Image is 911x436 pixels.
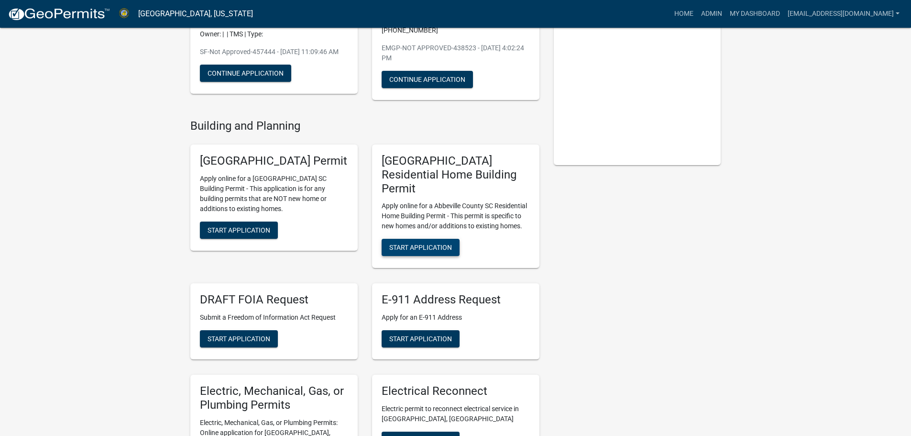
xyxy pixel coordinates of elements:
[382,313,530,323] p: Apply for an E-911 Address
[670,5,697,23] a: Home
[200,174,348,214] p: Apply online for a [GEOGRAPHIC_DATA] SC Building Permit - This application is for any building pe...
[382,293,530,307] h5: E-911 Address Request
[382,239,460,256] button: Start Application
[190,119,539,133] h4: Building and Planning
[138,6,253,22] a: [GEOGRAPHIC_DATA], [US_STATE]
[697,5,726,23] a: Admin
[200,222,278,239] button: Start Application
[200,384,348,412] h5: Electric, Mechanical, Gas, or Plumbing Permits
[208,226,270,234] span: Start Application
[382,404,530,424] p: Electric permit to reconnect electrical service in [GEOGRAPHIC_DATA], [GEOGRAPHIC_DATA]
[200,154,348,168] h5: [GEOGRAPHIC_DATA] Permit
[200,65,291,82] button: Continue Application
[382,384,530,398] h5: Electrical Reconnect
[200,293,348,307] h5: DRAFT FOIA Request
[118,7,131,20] img: Abbeville County, South Carolina
[382,154,530,195] h5: [GEOGRAPHIC_DATA] Residential Home Building Permit
[200,330,278,347] button: Start Application
[726,5,784,23] a: My Dashboard
[382,43,530,63] p: EMGP-NOT APPROVED-438523 - [DATE] 4:02:24 PM
[208,335,270,343] span: Start Application
[389,335,452,343] span: Start Application
[200,29,348,39] p: Owner: | | TMS | Type:
[200,47,348,57] p: SF-Not Approved-457444 - [DATE] 11:09:46 AM
[382,201,530,231] p: Apply online for a Abbeville County SC Residential Home Building Permit - This permit is specific...
[382,71,473,88] button: Continue Application
[382,330,460,347] button: Start Application
[389,244,452,251] span: Start Application
[200,313,348,323] p: Submit a Freedom of Information Act Request
[784,5,903,23] a: [EMAIL_ADDRESS][DOMAIN_NAME]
